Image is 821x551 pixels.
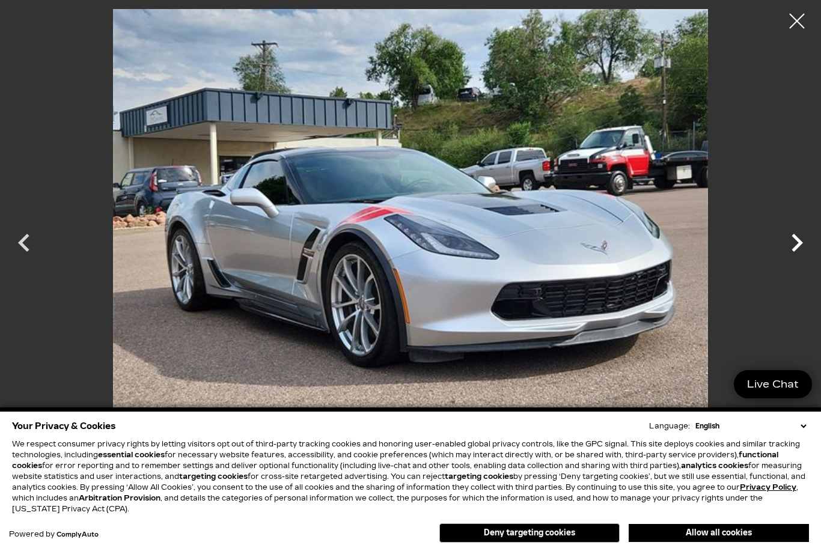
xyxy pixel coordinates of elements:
div: Next [779,219,815,273]
strong: analytics cookies [681,461,748,470]
span: Live Chat [741,377,805,391]
a: ComplyAuto [56,531,99,538]
img: Used 2017 BLADE SILVER METALLIC Chevrolet Grand Sport 2LT image 14 [60,9,761,455]
u: Privacy Policy [740,483,796,492]
span: Your Privacy & Cookies [12,418,116,434]
p: We respect consumer privacy rights by letting visitors opt out of third-party tracking cookies an... [12,439,809,514]
div: Previous [6,219,42,273]
button: Allow all cookies [629,524,809,542]
div: Language: [649,422,690,430]
button: Deny targeting cookies [439,523,620,543]
div: Powered by [9,531,99,538]
strong: targeting cookies [179,472,248,481]
strong: essential cookies [98,451,165,459]
a: Live Chat [734,370,812,398]
strong: targeting cookies [445,472,513,481]
select: Language Select [692,421,809,431]
strong: Arbitration Provision [79,494,160,502]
